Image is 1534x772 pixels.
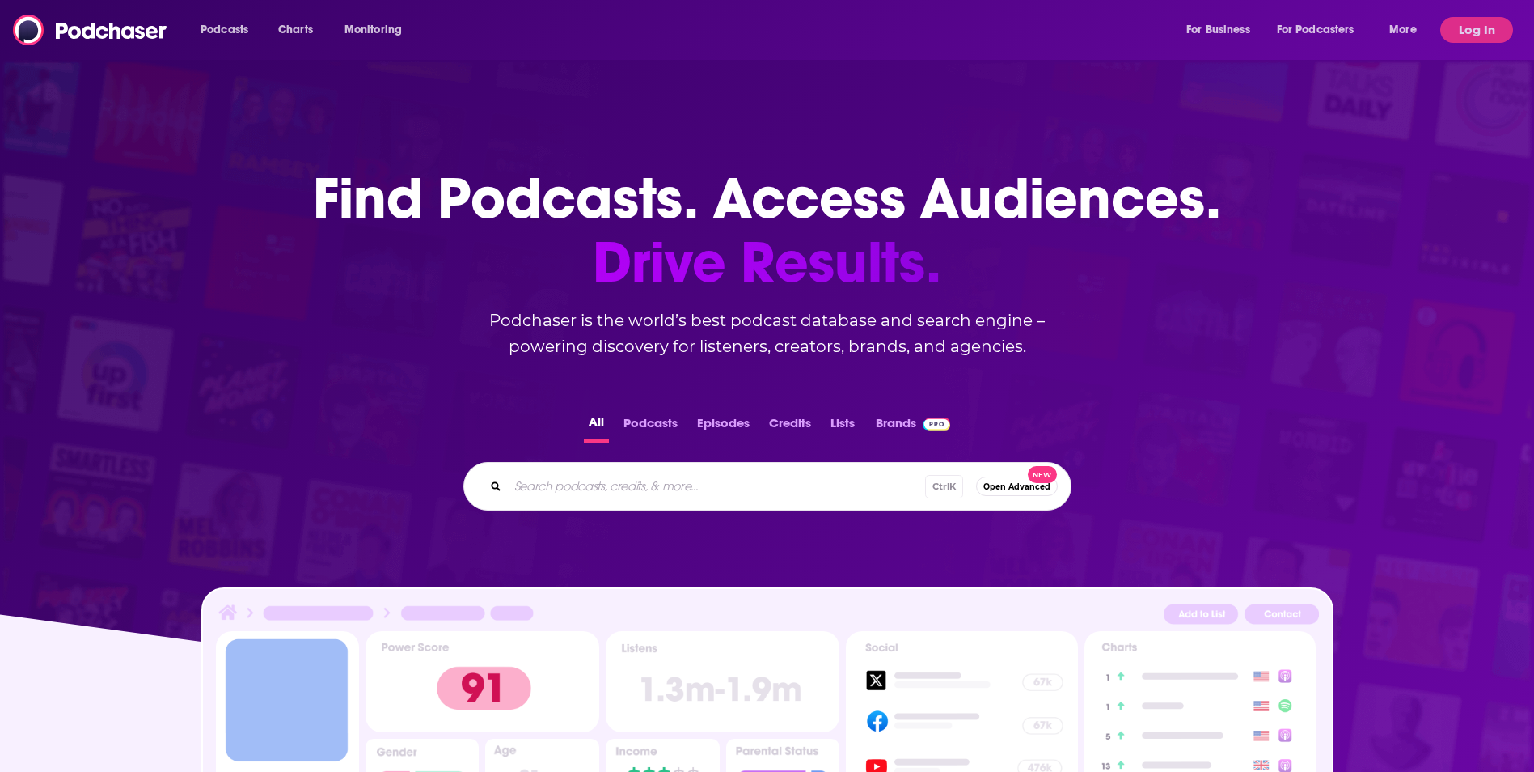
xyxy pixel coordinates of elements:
h1: Find Podcasts. Access Audiences. [313,167,1221,295]
div: Search podcasts, credits, & more... [463,462,1071,511]
button: Credits [764,411,816,443]
input: Search podcasts, credits, & more... [508,473,925,499]
button: open menu [1378,17,1437,43]
h2: Podchaser is the world’s best podcast database and search engine – powering discovery for listene... [444,308,1091,359]
img: Podchaser - Follow, Share and Rate Podcasts [13,15,168,45]
button: All [584,411,609,443]
img: Podchaser Pro [923,418,951,431]
button: open menu [189,17,269,43]
button: open menu [1266,17,1378,43]
button: open menu [1175,17,1270,43]
span: Open Advanced [983,482,1050,491]
span: Charts [278,19,313,41]
button: Episodes [692,411,754,443]
span: Monitoring [344,19,402,41]
span: Drive Results. [313,231,1221,295]
a: Charts [268,17,323,43]
img: Podcast Insights Header [216,602,1319,630]
button: Open AdvancedNew [976,477,1058,496]
img: Podcast Insights Listens [606,631,839,732]
span: New [1028,466,1057,483]
span: For Podcasters [1277,19,1354,41]
span: More [1389,19,1417,41]
span: Ctrl K [925,475,963,498]
a: BrandsPodchaser Pro [876,411,951,443]
span: For Business [1186,19,1250,41]
button: open menu [333,17,423,43]
span: Podcasts [201,19,248,41]
button: Log In [1440,17,1513,43]
button: Lists [826,411,860,443]
span: podcast sponsors and advertiser tracking [218,489,1317,617]
button: Podcasts [619,411,682,443]
img: Podcast Insights Power score [366,631,599,732]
